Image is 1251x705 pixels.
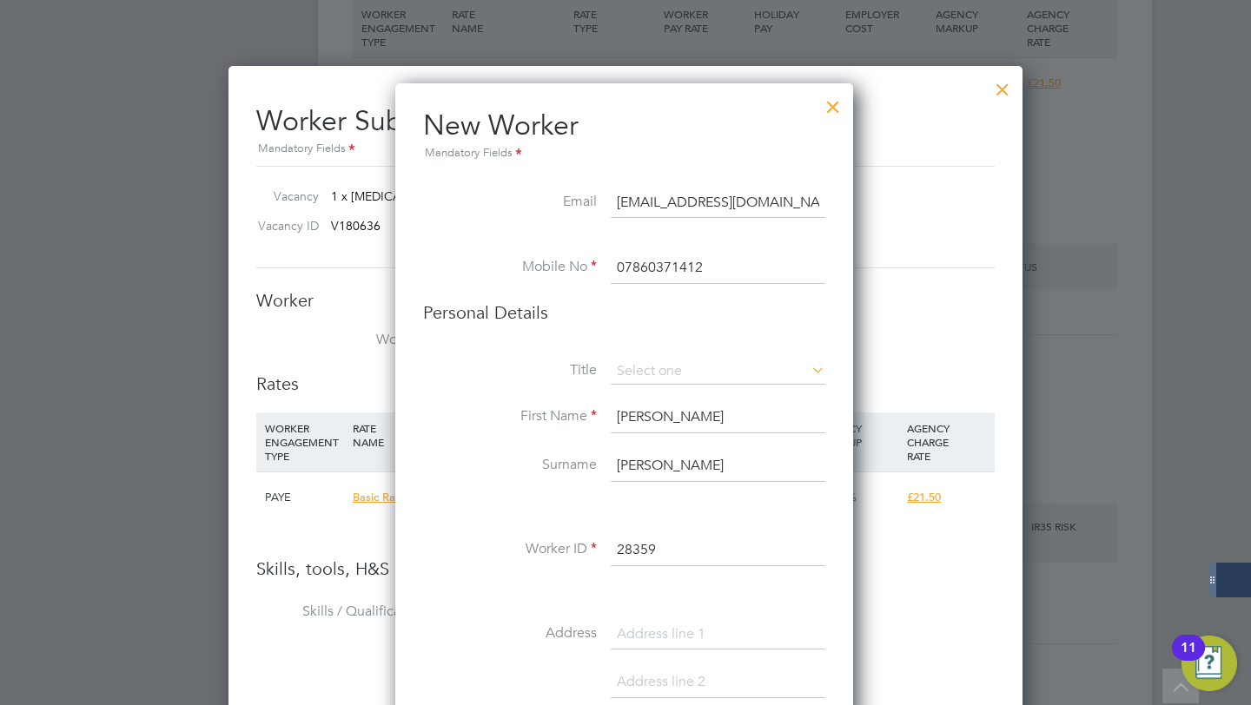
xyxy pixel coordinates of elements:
label: Email [423,193,597,211]
div: Mandatory Fields [256,140,995,159]
input: Select one [611,359,825,385]
label: Title [423,361,597,379]
label: First Name [423,407,597,425]
label: Worker [256,331,430,349]
h3: Skills, tools, H&S [256,557,995,580]
div: Mandatory Fields [423,144,825,163]
span: 1 x [MEDICAL_DATA] - [PERSON_NAME] [331,188,557,204]
h2: New Worker [423,108,825,163]
div: AGENCY CHARGE RATE [903,412,990,471]
label: Mobile No [423,258,597,276]
label: Worker ID [423,540,597,558]
div: PAYE [261,472,348,523]
label: Address [423,624,597,642]
span: £21.50 [907,490,941,504]
h3: Rates [256,372,995,395]
span: Basic Rate [353,490,406,504]
input: Address line 1 [611,619,825,650]
label: Vacancy ID [249,218,319,234]
div: 11 [1181,648,1196,670]
h2: Worker Submission [256,90,995,159]
h3: Personal Details [423,301,825,324]
h3: Worker [256,289,995,312]
button: Open Resource Center, 11 new notifications [1181,636,1237,691]
label: Vacancy [249,188,319,204]
label: Skills / Qualifications [256,603,430,621]
input: Address line 2 [611,667,825,698]
label: Surname [423,456,597,474]
div: WORKER ENGAGEMENT TYPE [261,412,348,471]
span: V180636 [331,218,381,234]
div: AGENCY MARKUP [815,412,903,458]
div: RATE NAME [348,412,465,458]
